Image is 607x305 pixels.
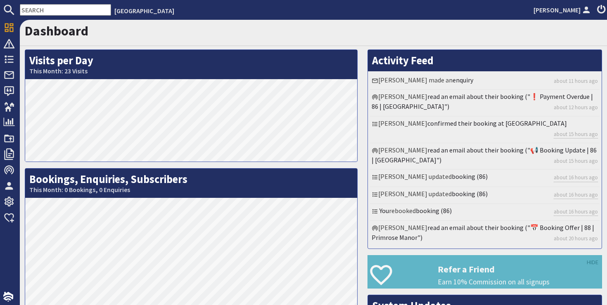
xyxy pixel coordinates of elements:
[554,191,598,199] a: about 16 hours ago
[452,190,488,198] a: booking (86)
[554,103,598,111] a: about 12 hours ago
[368,255,602,289] a: Refer a Friend Earn 10% Commission on all signups
[427,119,567,127] a: confirmed their booking at [GEOGRAPHIC_DATA]
[554,174,598,182] a: about 16 hours ago
[372,54,434,67] a: Activity Feed
[554,77,598,85] a: about 11 hours ago
[453,76,473,84] a: enquiry
[370,187,600,204] li: [PERSON_NAME] updated
[370,204,600,221] li: rebooked
[554,208,598,216] a: about 16 hours ago
[372,146,597,164] a: read an email about their booking ("📢 Booking Update | 86 | [GEOGRAPHIC_DATA]")
[452,172,488,181] a: booking (86)
[29,67,353,75] small: This Month: 23 Visits
[370,170,600,187] li: [PERSON_NAME] updated
[372,223,594,242] a: read an email about their booking ("📅 Booking Offer | 88 | Primrose Manor")
[114,7,174,15] a: [GEOGRAPHIC_DATA]
[587,258,598,267] a: HIDE
[370,90,600,116] li: [PERSON_NAME]
[533,5,592,15] a: [PERSON_NAME]
[554,157,598,165] a: about 15 hours ago
[438,277,602,287] p: Earn 10% Commission on all signups
[20,4,111,16] input: SEARCH
[554,235,598,242] a: about 20 hours ago
[379,206,389,215] a: You
[3,292,13,302] img: staytech_i_w-64f4e8e9ee0a9c174fd5317b4b171b261742d2d393467e5bdba4413f4f884c10.svg
[370,221,600,246] li: [PERSON_NAME]
[370,117,600,143] li: [PERSON_NAME]
[370,73,600,90] li: [PERSON_NAME] made an
[554,130,598,138] a: about 15 hours ago
[370,143,600,170] li: [PERSON_NAME]
[438,264,602,274] h3: Refer a Friend
[372,92,593,110] a: read an email about their booking ("❗ Payment Overdue | 86 | [GEOGRAPHIC_DATA]")
[416,206,452,215] a: booking (86)
[25,23,88,39] a: Dashboard
[25,50,357,79] h2: Visits per Day
[29,186,353,194] small: This Month: 0 Bookings, 0 Enquiries
[25,169,357,198] h2: Bookings, Enquiries, Subscribers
